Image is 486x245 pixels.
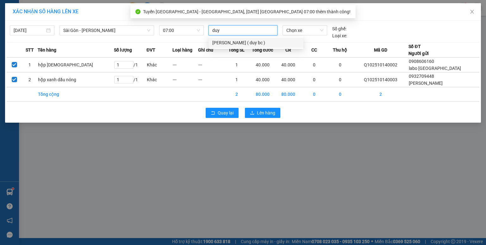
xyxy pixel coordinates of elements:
[224,72,250,87] td: 1
[286,26,323,35] span: Chọn xe
[276,87,302,101] td: 80.000
[409,59,434,64] span: 0908606160
[228,46,245,53] span: Tổng SL
[198,46,213,53] span: Ghi chú
[63,26,150,35] span: Sài Gòn - Phương Lâm
[276,72,302,87] td: 40.000
[332,25,346,32] span: Số ghế:
[250,111,254,116] span: upload
[38,87,114,101] td: Tổng cộng
[211,111,215,116] span: rollback
[301,72,327,87] td: 0
[250,72,276,87] td: 40.000
[470,9,475,14] span: close
[311,46,317,53] span: CC
[163,26,200,35] span: 07:00
[463,3,481,21] button: Close
[114,58,146,72] td: / 1
[172,46,192,53] span: Loại hàng
[252,46,273,53] span: Tổng cước
[218,109,234,116] span: Quay lại
[209,38,303,48] div: nguyễn minh duy ( duy bc )
[257,109,275,116] span: Lên hàng
[114,46,132,53] span: Số lượng
[332,32,347,39] span: Loại xe:
[212,39,300,46] div: [PERSON_NAME] ( duy bc )
[285,46,291,53] span: CR
[22,58,38,72] td: 1
[327,58,353,72] td: 0
[146,46,155,53] span: ĐVT
[301,87,327,101] td: 0
[172,72,198,87] td: ---
[114,72,146,87] td: / 1
[250,87,276,101] td: 80.000
[38,46,56,53] span: Tên hàng
[409,66,461,71] span: labo [GEOGRAPHIC_DATA]
[146,58,172,72] td: Khác
[327,87,353,101] td: 0
[206,108,239,118] button: rollbackQuay lại
[408,43,429,57] div: Số ĐT Người gửi
[245,108,280,118] button: uploadLên hàng
[276,58,302,72] td: 40.000
[224,87,250,101] td: 2
[374,46,387,53] span: Mã GD
[301,58,327,72] td: 0
[224,58,250,72] td: 1
[143,9,351,14] span: Tuyến [GEOGRAPHIC_DATA] - [GEOGRAPHIC_DATA], [DATE] [GEOGRAPHIC_DATA] 07:00 thêm thành công!
[14,27,45,34] input: 14/10/2025
[409,74,434,79] span: 0932709448
[250,58,276,72] td: 40.000
[135,9,140,14] span: check-circle
[22,72,38,87] td: 2
[38,72,114,87] td: hộp xanh dầu nóng
[353,72,408,87] td: Q102510140003
[198,72,224,87] td: ---
[198,58,224,72] td: ---
[38,58,114,72] td: hộp [DEMOGRAPHIC_DATA]
[146,72,172,87] td: Khác
[172,58,198,72] td: ---
[409,81,443,86] span: [PERSON_NAME]
[327,72,353,87] td: 0
[26,46,34,53] span: STT
[353,58,408,72] td: Q102510140002
[13,9,78,15] span: XÁC NHẬN SỐ HÀNG LÊN XE
[353,87,408,101] td: 2
[147,28,151,32] span: down
[333,46,347,53] span: Thu hộ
